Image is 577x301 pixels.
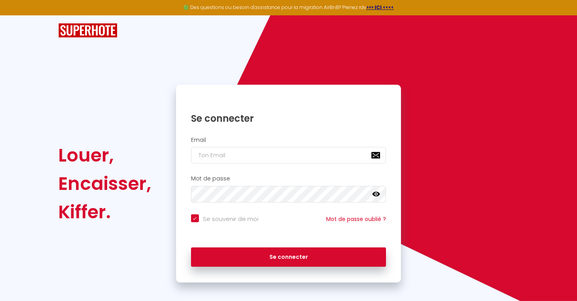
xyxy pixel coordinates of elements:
[326,215,386,223] a: Mot de passe oublié ?
[191,137,386,143] h2: Email
[191,175,386,182] h2: Mot de passe
[366,4,394,11] a: >>> ICI <<<<
[58,23,117,38] img: SuperHote logo
[191,112,386,124] h1: Se connecter
[191,147,386,164] input: Ton Email
[58,141,151,169] div: Louer,
[191,247,386,267] button: Se connecter
[58,169,151,198] div: Encaisser,
[58,198,151,226] div: Kiffer.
